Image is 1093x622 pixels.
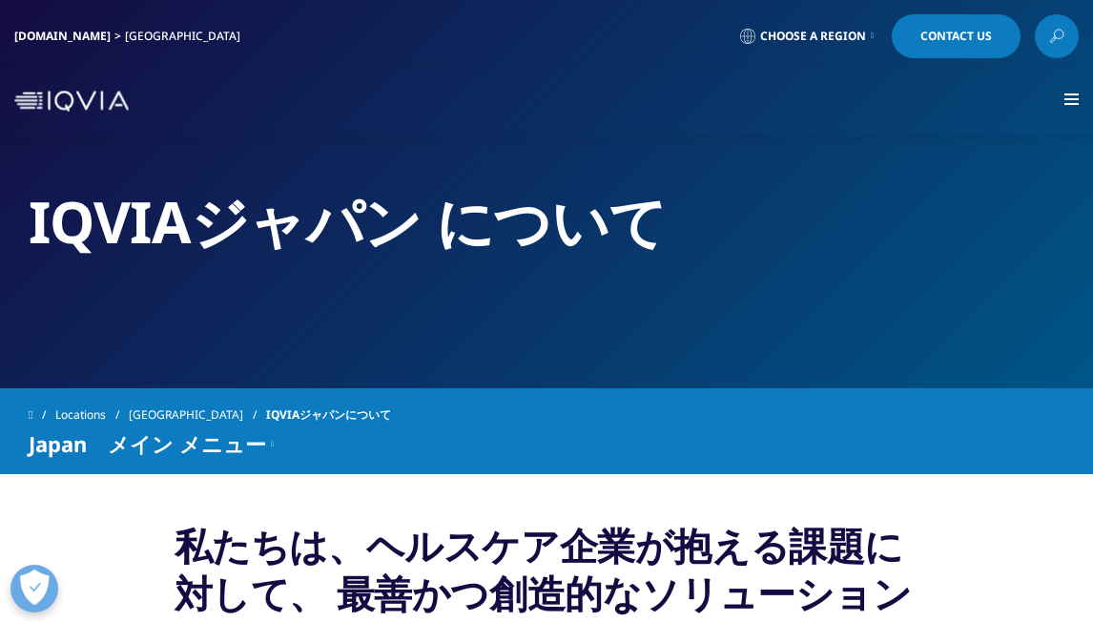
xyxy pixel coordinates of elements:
[29,432,266,455] span: Japan メイン メニュー
[125,29,248,44] div: [GEOGRAPHIC_DATA]
[266,398,391,432] span: IQVIAジャパンについて
[29,186,1064,258] h2: IQVIAジャパン について
[129,398,266,432] a: [GEOGRAPHIC_DATA]
[10,565,58,612] button: 優先設定センターを開く
[920,31,992,42] span: Contact Us
[892,14,1021,58] a: Contact Us
[55,398,129,432] a: Locations
[14,28,111,44] a: [DOMAIN_NAME]
[760,29,866,44] span: Choose a Region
